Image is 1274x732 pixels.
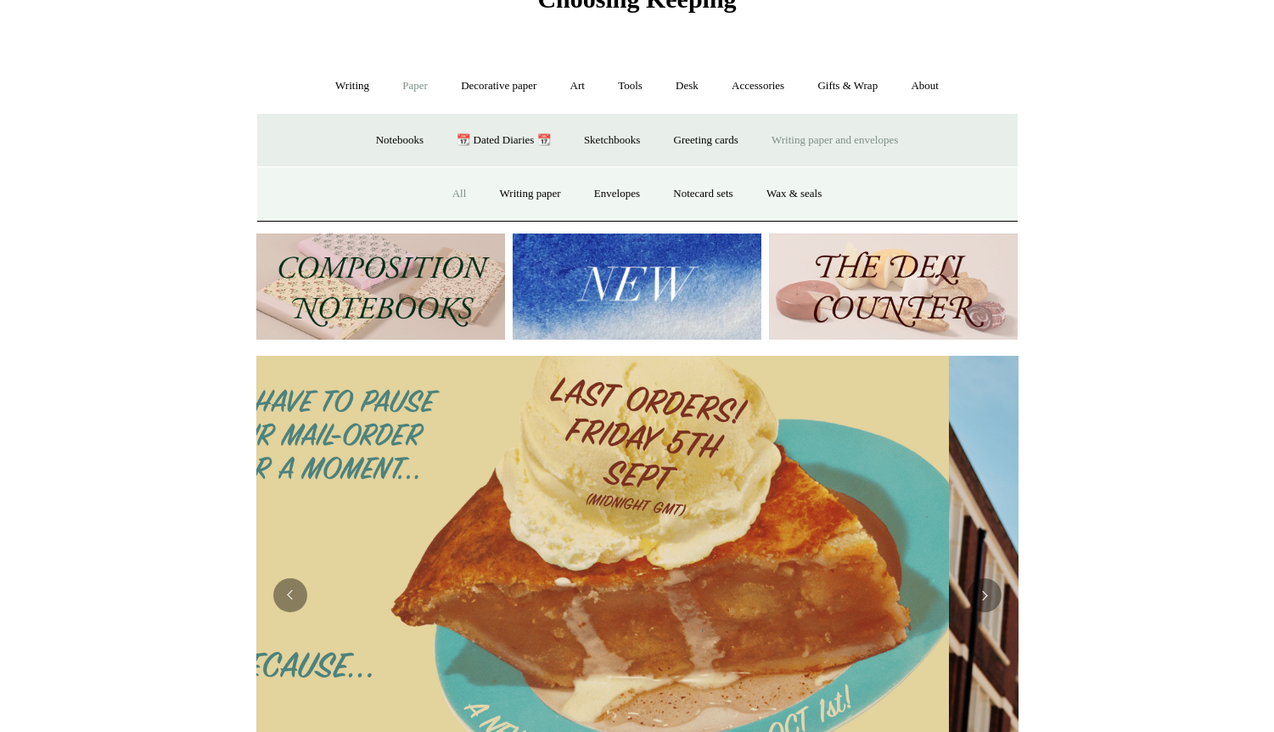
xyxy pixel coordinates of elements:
a: Desk [660,64,714,109]
button: Next [968,578,1002,612]
a: Paper [387,64,443,109]
a: Writing [320,64,384,109]
a: All [437,172,482,217]
a: Notebooks [361,118,439,163]
a: Wax & seals [751,172,837,217]
a: Gifts & Wrap [802,64,893,109]
img: 202302 Composition ledgers.jpg__PID:69722ee6-fa44-49dd-a067-31375e5d54ec [256,234,505,340]
a: Art [555,64,600,109]
a: 📆 Dated Diaries 📆 [441,118,565,163]
a: Greeting cards [659,118,754,163]
img: The Deli Counter [769,234,1018,340]
img: New.jpg__PID:f73bdf93-380a-4a35-bcfe-7823039498e1 [513,234,761,340]
a: About [895,64,954,109]
a: Tools [603,64,658,109]
a: Writing paper and envelopes [756,118,913,163]
a: Decorative paper [446,64,552,109]
a: Envelopes [579,172,655,217]
button: Previous [273,578,307,612]
a: Writing paper [485,172,576,217]
a: Notecard sets [658,172,748,217]
a: Sketchbooks [569,118,655,163]
a: Accessories [716,64,800,109]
